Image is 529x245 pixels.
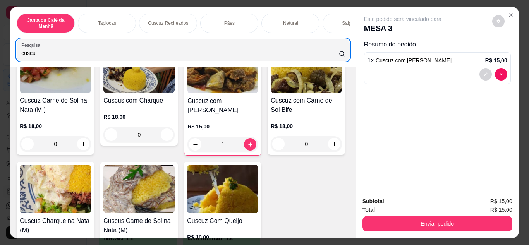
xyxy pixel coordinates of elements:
[364,23,441,34] p: MESA 3
[21,138,34,150] button: decrease-product-quantity
[490,197,512,206] span: R$ 15,00
[283,20,298,26] p: Natural
[187,96,258,115] h4: Cuscuz com [PERSON_NAME]
[187,233,258,241] p: R$ 10,00
[189,138,201,151] button: decrease-product-quantity
[490,206,512,214] span: R$ 15,00
[77,138,89,150] button: increase-product-quantity
[187,216,258,226] h4: Cuscuz Com Queijo
[272,138,285,150] button: decrease-product-quantity
[98,20,116,26] p: Tapiocas
[103,216,175,235] h4: Cuscus Carne de Sol na Nata (M)
[161,128,173,141] button: increase-product-quantity
[362,216,512,231] button: Enviar pedido
[23,17,68,29] p: Janta ou Café da Manhã
[271,96,342,115] h4: Cuscuz com Carne de Sol Bife
[20,216,91,235] h4: Cuscus Charque na Nata (M)
[187,123,258,130] p: R$ 15,00
[244,138,256,151] button: increase-product-quantity
[492,15,505,27] button: decrease-product-quantity
[105,128,117,141] button: decrease-product-quantity
[479,68,492,81] button: decrease-product-quantity
[364,40,511,49] p: Resumo do pedido
[103,45,175,93] img: product-image
[364,15,441,23] p: Este pedido será vinculado para
[224,20,235,26] p: Pães
[21,42,43,48] label: Pesquisa
[20,122,91,130] p: R$ 18,00
[376,57,452,63] span: Cuscuz com [PERSON_NAME]
[103,96,175,105] h4: Cuscus com Charque
[20,165,91,213] img: product-image
[21,49,339,57] input: Pesquisa
[368,56,452,65] p: 1 x
[271,45,342,93] img: product-image
[103,165,175,213] img: product-image
[362,207,375,213] strong: Total
[485,57,507,64] p: R$ 15,00
[271,122,342,130] p: R$ 18,00
[187,165,258,213] img: product-image
[148,20,188,26] p: Cuscuz Recheados
[362,198,384,204] strong: Subtotal
[342,20,361,26] p: Salgados
[328,138,340,150] button: increase-product-quantity
[20,96,91,115] h4: Cuscuz Carne de Sol na Nata (M )
[505,9,517,21] button: Close
[187,45,258,93] img: product-image
[103,113,175,121] p: R$ 18,00
[495,68,507,81] button: decrease-product-quantity
[20,45,91,93] img: product-image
